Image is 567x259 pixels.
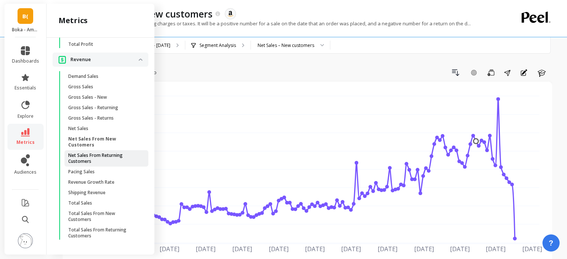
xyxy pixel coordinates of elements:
p: Pacing Sales [68,169,95,175]
p: Shipping Revenue [68,190,105,196]
p: Total Sales [68,200,92,206]
p: Total Sales From New Customers [68,211,139,222]
span: audiences [14,169,37,175]
button: ? [542,234,560,252]
p: Revenue [70,56,139,63]
p: Net Sales From New Customers [68,136,139,148]
p: Gross Sales - New [68,94,107,100]
span: dashboards [12,58,39,64]
p: Gross Sales - Returns [68,115,114,121]
img: navigation item icon [59,56,66,63]
img: api.amazon.svg [227,10,234,17]
p: Net Sales [68,126,88,132]
p: Total Profit [68,41,93,47]
h2: metrics [59,15,88,26]
span: ? [549,238,553,248]
span: metrics [16,139,35,145]
img: down caret icon [139,59,142,61]
span: B( [22,12,28,20]
p: Net Sales From Returning Customers [68,152,139,164]
span: explore [18,113,34,119]
p: Segment Analysis [199,42,236,48]
p: Boka - Amazon (Essor) [12,27,39,33]
p: Gross Sales [68,84,93,90]
p: Revenue Growth Rate [68,179,114,185]
p: Gross Sales - Returning [68,105,118,111]
p: Net sales does not include shipping charges or taxes. It will be a positive number for a sale on ... [63,20,471,27]
img: profile picture [18,233,33,248]
p: Demand Sales [68,73,98,79]
p: Total Sales From Returning Customers [68,227,139,239]
div: Net Sales – New customers [258,42,314,49]
span: essentials [15,85,36,91]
